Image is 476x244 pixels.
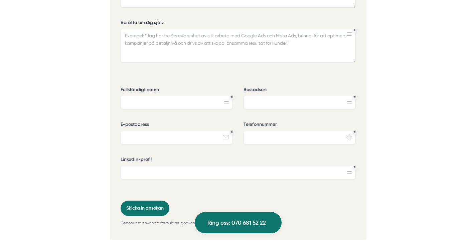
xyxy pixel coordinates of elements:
[121,201,169,216] button: Skicka in ansökan
[121,156,356,165] label: LinkedIn-profil
[121,19,356,28] label: Berätta om dig själv
[121,220,356,226] p: Genom att använda formuläret godkänner du vår integritetspolicy.
[207,218,266,227] span: Ring oss: 070 681 52 22
[244,121,356,130] label: Telefonnummer
[230,131,233,133] div: Obligatoriskt
[353,95,356,98] div: Obligatoriskt
[353,166,356,168] div: Obligatoriskt
[230,95,233,98] div: Obligatoriskt
[195,212,282,233] a: Ring oss: 070 681 52 22
[353,29,356,31] div: Obligatoriskt
[121,121,233,130] label: E-postadress
[244,86,356,95] label: Bostadsort
[121,86,233,95] label: Fullständigt namn
[353,131,356,133] div: Obligatoriskt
